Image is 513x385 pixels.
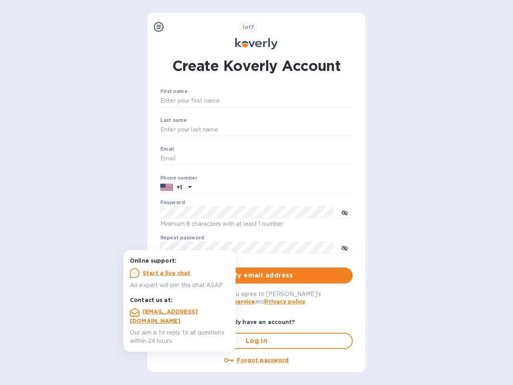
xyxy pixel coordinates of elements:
b: Contact us at: [130,297,172,303]
u: Start a live chat [143,270,191,276]
p: Minimum 8 characters with at least 1 number [160,219,353,229]
p: +1 [176,183,182,191]
input: Enter your last name [160,124,353,136]
b: Already have an account? [218,319,295,325]
p: An expert will join this chat ASAP. [130,281,229,290]
span: Verify email address [167,271,346,280]
button: Verify email address [160,267,353,284]
span: Log in [168,336,345,346]
b: Online support: [130,257,176,264]
label: Repeat password [160,236,204,241]
label: Phone number [160,176,197,180]
span: By logging in you agree to [PERSON_NAME]'s and . [192,291,321,305]
b: of 7 [242,24,254,30]
label: Password [160,201,185,205]
button: toggle password visibility [337,204,353,220]
span: 1 [242,24,244,30]
label: First name [160,89,187,94]
h1: Create Koverly Account [172,56,341,76]
input: Enter your first name [160,95,353,107]
button: toggle password visibility [337,239,353,255]
img: US [160,183,173,192]
input: Email [160,153,353,165]
label: Last name [160,118,187,123]
p: Our aim is to reply to all questions within 24 hours. [130,328,229,345]
a: [EMAIL_ADDRESS][DOMAIN_NAME] [130,308,198,324]
label: Email [160,147,174,152]
button: Log in [160,333,353,349]
u: Forgot password [237,357,289,363]
a: Privacy policy [265,298,305,305]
